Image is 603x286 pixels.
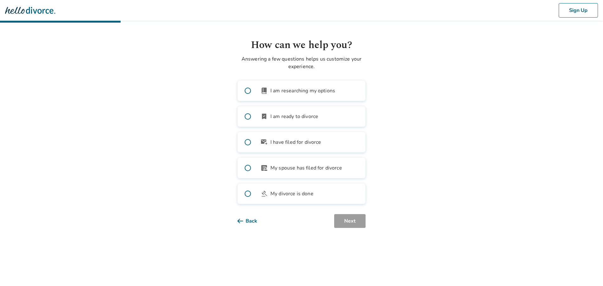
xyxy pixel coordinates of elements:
[260,164,268,172] span: article_person
[270,87,335,94] span: I am researching my options
[5,4,55,17] img: Hello Divorce Logo
[559,3,598,18] button: Sign Up
[260,138,268,146] span: outgoing_mail
[237,214,267,228] button: Back
[270,138,321,146] span: I have filed for divorce
[270,113,318,120] span: I am ready to divorce
[260,113,268,120] span: bookmark_check
[270,164,342,172] span: My spouse has filed for divorce
[260,87,268,94] span: book_2
[237,38,366,53] h1: How can we help you?
[334,214,366,228] button: Next
[237,55,366,70] p: Answering a few questions helps us customize your experience.
[260,190,268,197] span: gavel
[270,190,313,197] span: My divorce is done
